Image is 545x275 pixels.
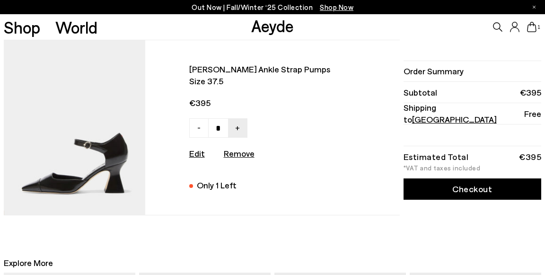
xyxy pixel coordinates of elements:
[4,40,146,215] img: AEYDE_FRANCINEPOLIDOCALFLEATHERBLACK_1_580x.jpg
[404,165,541,171] div: *VAT and taxes included
[536,25,541,30] span: 1
[224,148,255,159] u: Remove
[197,179,237,192] div: Only 1 Left
[404,153,469,160] div: Estimated Total
[55,19,97,35] a: World
[519,153,541,160] div: €395
[527,22,536,32] a: 1
[412,114,497,124] span: [GEOGRAPHIC_DATA]
[235,122,240,133] span: +
[192,1,353,13] p: Out Now | Fall/Winter ‘25 Collection
[520,87,541,98] span: €395
[4,19,40,35] a: Shop
[320,3,353,11] span: Navigate to /collections/new-in
[524,108,541,120] span: Free
[189,97,343,109] span: €395
[404,102,524,125] span: Shipping to
[189,118,209,138] a: -
[404,61,541,82] li: Order Summary
[197,122,201,133] span: -
[189,148,205,159] a: Edit
[189,63,343,75] span: [PERSON_NAME] ankle strap pumps
[189,75,343,87] span: Size 37.5
[404,178,541,200] a: Checkout
[228,118,247,138] a: +
[251,16,294,35] a: Aeyde
[404,82,541,103] li: Subtotal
